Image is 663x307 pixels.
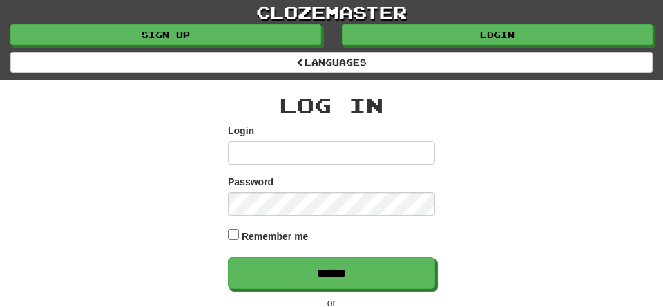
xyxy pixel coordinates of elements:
label: Login [228,124,254,138]
h2: Log In [228,94,435,117]
a: Languages [10,52,653,73]
label: Remember me [242,230,309,243]
a: Login [342,24,653,45]
label: Password [228,175,273,189]
a: Sign up [10,24,321,45]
